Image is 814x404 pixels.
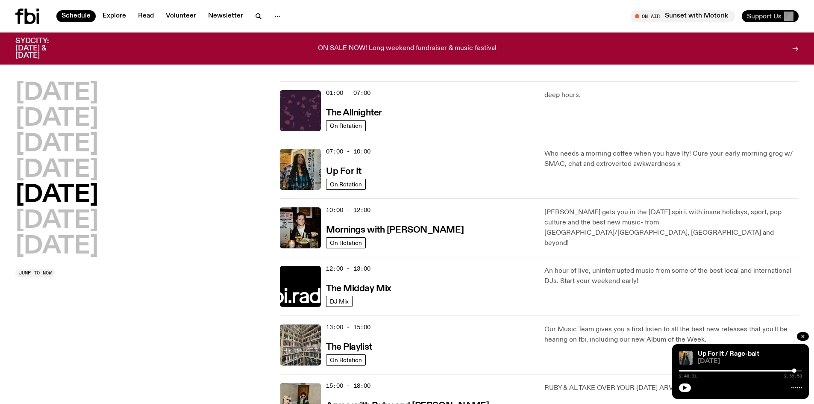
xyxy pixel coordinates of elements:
[784,374,802,378] span: 2:59:58
[326,283,391,293] a: The Midday Mix
[679,351,693,365] img: Ify - a Brown Skin girl with black braided twists, looking up to the side with her tongue stickin...
[15,38,70,59] h3: SYDCITY: [DATE] & [DATE]
[631,10,735,22] button: On AirSunset with Motorik
[326,343,372,352] h3: The Playlist
[280,324,321,366] img: A corner shot of the fbi music library
[326,109,382,118] h3: The Allnighter
[318,45,497,53] p: ON SALE NOW! Long weekend fundraiser & music festival
[161,10,201,22] a: Volunteer
[203,10,248,22] a: Newsletter
[133,10,159,22] a: Read
[544,383,799,393] p: RUBY & AL TAKE OVER YOUR [DATE] ARVOS!
[15,183,98,207] button: [DATE]
[326,237,366,248] a: On Rotation
[326,224,464,235] a: Mornings with [PERSON_NAME]
[544,324,799,345] p: Our Music Team gives you a first listen to all the best new releases that you'll be hearing on fb...
[330,239,362,246] span: On Rotation
[544,266,799,286] p: An hour of live, uninterrupted music from some of the best local and international DJs. Start you...
[326,265,370,273] span: 12:00 - 13:00
[326,147,370,156] span: 07:00 - 10:00
[326,107,382,118] a: The Allnighter
[280,149,321,190] img: Ify - a Brown Skin girl with black braided twists, looking up to the side with her tongue stickin...
[747,12,782,20] span: Support Us
[326,296,353,307] a: DJ Mix
[326,89,370,97] span: 01:00 - 07:00
[15,81,98,105] button: [DATE]
[15,133,98,156] button: [DATE]
[326,179,366,190] a: On Rotation
[326,341,372,352] a: The Playlist
[97,10,131,22] a: Explore
[330,357,362,363] span: On Rotation
[326,382,370,390] span: 15:00 - 18:00
[326,167,361,176] h3: Up For It
[679,374,697,378] span: 2:48:31
[544,207,799,248] p: [PERSON_NAME] gets you in the [DATE] spirit with inane holidays, sport, pop culture and the best ...
[15,158,98,182] button: [DATE]
[544,149,799,169] p: Who needs a morning coffee when you have Ify! Cure your early morning grog w/ SMAC, chat and extr...
[15,269,55,277] button: Jump to now
[742,10,799,22] button: Support Us
[326,284,391,293] h3: The Midday Mix
[326,165,361,176] a: Up For It
[330,181,362,187] span: On Rotation
[326,354,366,366] a: On Rotation
[19,271,52,275] span: Jump to now
[326,323,370,331] span: 13:00 - 15:00
[330,298,349,304] span: DJ Mix
[15,235,98,259] button: [DATE]
[698,351,759,357] a: Up For It / Rage-bait
[56,10,96,22] a: Schedule
[698,358,802,365] span: [DATE]
[326,120,366,131] a: On Rotation
[330,122,362,129] span: On Rotation
[544,90,799,100] p: deep hours.
[326,206,370,214] span: 10:00 - 12:00
[15,107,98,131] button: [DATE]
[326,226,464,235] h3: Mornings with [PERSON_NAME]
[15,209,98,233] button: [DATE]
[280,207,321,248] img: Sam blankly stares at the camera, brightly lit by a camera flash wearing a hat collared shirt and...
